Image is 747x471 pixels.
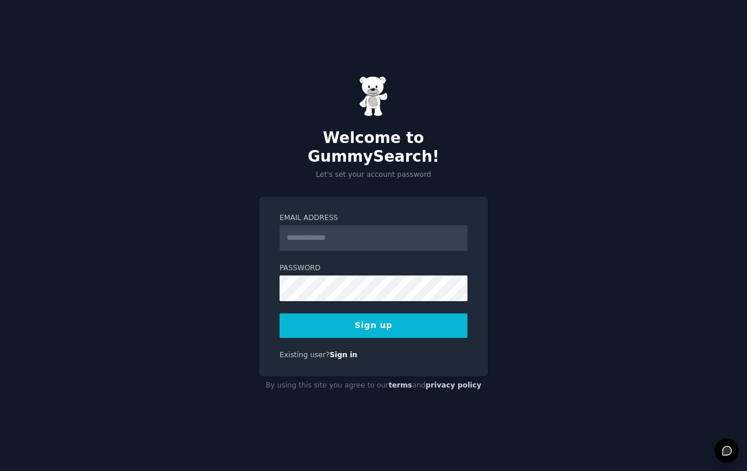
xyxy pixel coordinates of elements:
[280,313,467,338] button: Sign up
[259,376,488,395] div: By using this site you agree to our and
[425,381,481,389] a: privacy policy
[389,381,412,389] a: terms
[259,129,488,166] h2: Welcome to GummySearch!
[280,213,467,224] label: Email Address
[330,351,358,359] a: Sign in
[359,76,388,117] img: Gummy Bear
[259,170,488,180] p: Let's set your account password
[280,351,330,359] span: Existing user?
[280,263,467,274] label: Password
